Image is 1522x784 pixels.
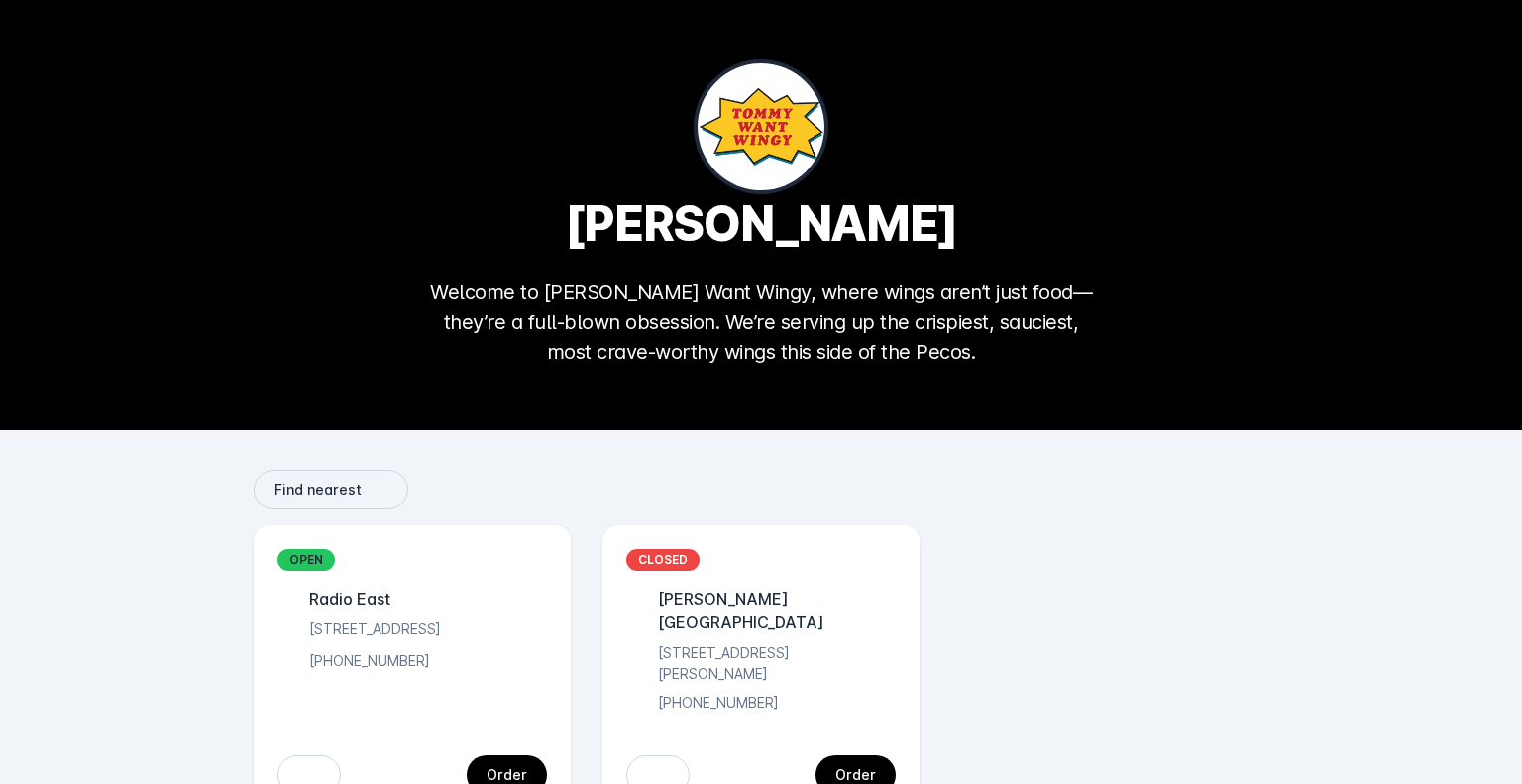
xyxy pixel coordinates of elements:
span: Find nearest [274,483,362,497]
div: Order [487,768,527,782]
div: [STREET_ADDRESS][PERSON_NAME] [650,642,896,684]
div: [PERSON_NAME][GEOGRAPHIC_DATA] [650,587,896,634]
div: CLOSED [626,549,700,571]
div: [PHONE_NUMBER] [650,692,779,716]
div: Radio East [301,587,390,611]
div: OPEN [277,549,335,571]
div: [STREET_ADDRESS] [301,618,441,642]
div: Order [835,768,876,782]
div: [PHONE_NUMBER] [301,650,430,674]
